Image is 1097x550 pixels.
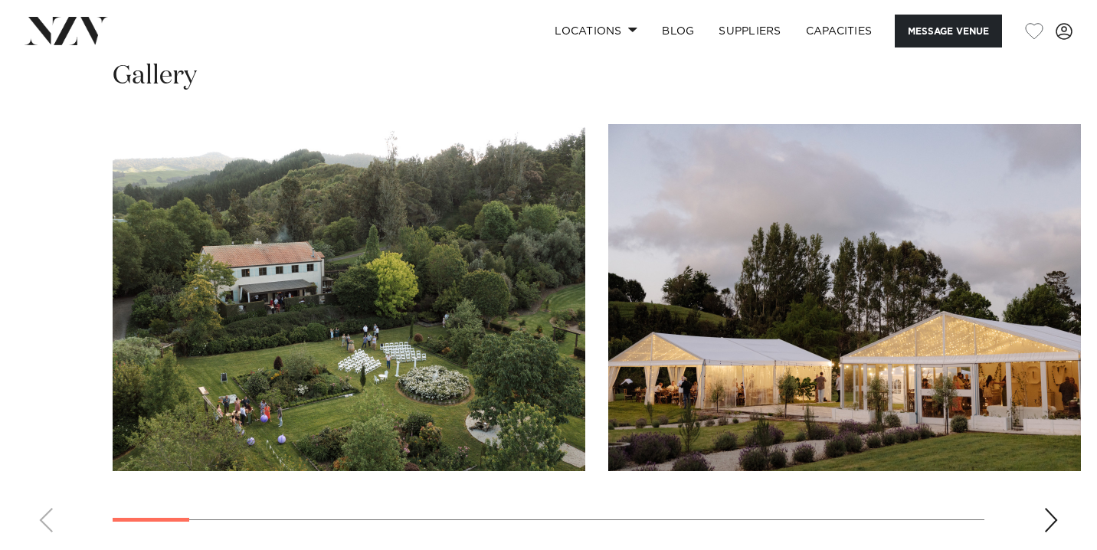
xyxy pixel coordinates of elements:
[706,15,793,47] a: SUPPLIERS
[794,15,885,47] a: Capacities
[25,17,108,44] img: nzv-logo.png
[895,15,1002,47] button: Message Venue
[113,124,585,471] swiper-slide: 1 / 20
[650,15,706,47] a: BLOG
[113,59,197,93] h2: Gallery
[542,15,650,47] a: Locations
[608,124,1081,471] swiper-slide: 2 / 20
